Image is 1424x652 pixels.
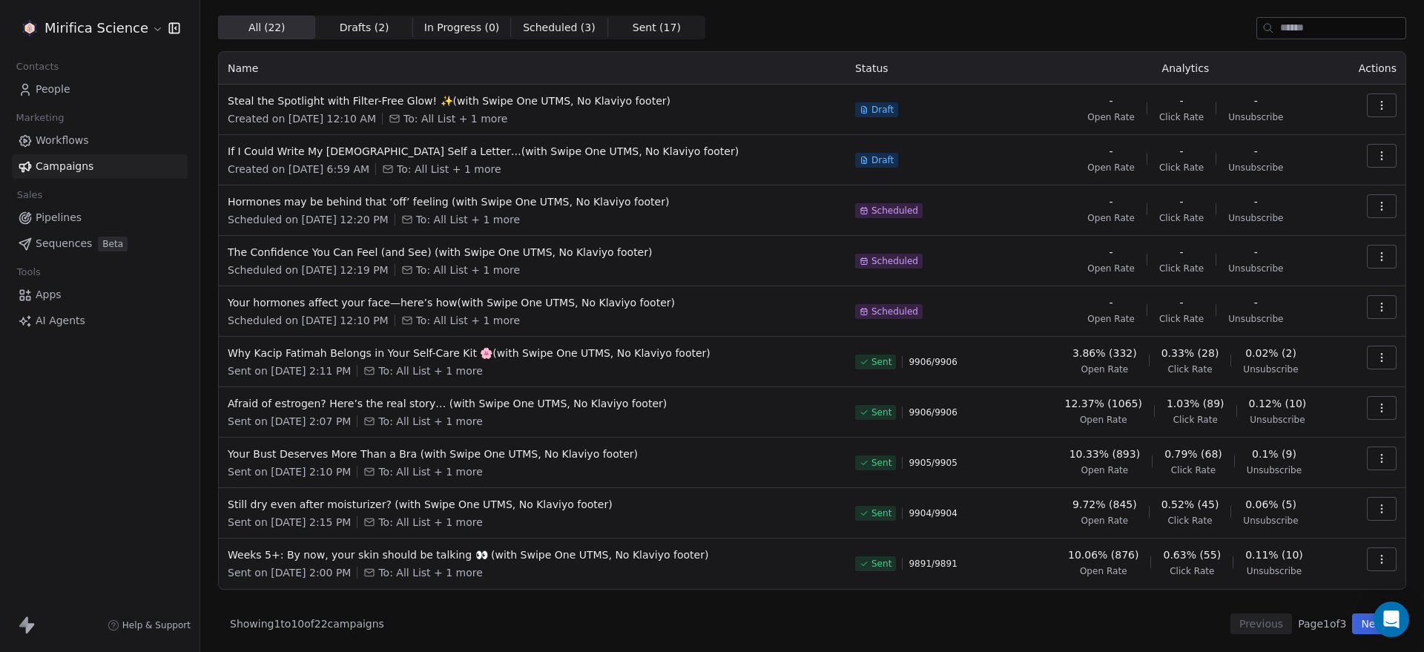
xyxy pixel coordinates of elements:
[228,346,837,360] span: Why Kacip Fatimah Belongs in Your Self-Care Kit 🌸(with Swipe One UTMS, No Klaviyo footer)
[228,313,389,328] span: Scheduled on [DATE] 12:10 PM
[909,507,957,519] span: 9904 / 9904
[228,212,389,227] span: Scheduled on [DATE] 12:20 PM
[1180,295,1184,310] span: -
[871,306,918,317] span: Scheduled
[228,162,369,177] span: Created on [DATE] 6:59 AM
[1164,447,1222,461] span: 0.79% (68)
[1072,346,1137,360] span: 3.86% (332)
[108,619,191,631] a: Help & Support
[1247,565,1302,577] span: Unsubscribe
[1065,396,1142,411] span: 12.37% (1065)
[228,263,389,277] span: Scheduled on [DATE] 12:19 PM
[10,56,65,78] span: Contacts
[1254,245,1258,260] span: -
[1081,464,1129,476] span: Open Rate
[1228,162,1283,174] span: Unsubscribe
[1228,111,1283,123] span: Unsubscribe
[378,363,482,378] span: To: All List + 1 more
[871,558,891,570] span: Sent
[378,414,482,429] span: To: All List + 1 more
[1228,313,1283,325] span: Unsubscribe
[228,295,837,310] span: Your hormones affect your face—here’s how(with Swipe One UTMS, No Klaviyo footer)
[230,616,384,631] span: Showing 1 to 10 of 22 campaigns
[1247,464,1302,476] span: Unsubscribe
[1228,263,1283,274] span: Unsubscribe
[1110,194,1113,209] span: -
[12,231,188,256] a: SequencesBeta
[1087,313,1135,325] span: Open Rate
[1110,245,1113,260] span: -
[1245,497,1296,512] span: 0.06% (5)
[871,356,891,368] span: Sent
[228,144,837,159] span: If I Could Write My [DEMOGRAPHIC_DATA] Self a Letter…(with Swipe One UTMS, No Klaviyo footer)
[871,255,918,267] span: Scheduled
[1180,144,1184,159] span: -
[1250,414,1305,426] span: Unsubscribe
[340,20,389,36] span: Drafts ( 2 )
[871,154,894,166] span: Draft
[1081,363,1129,375] span: Open Rate
[228,396,837,411] span: Afraid of estrogen? Here’s the real story… (with Swipe One UTMS, No Klaviyo footer)
[1161,497,1219,512] span: 0.52% (45)
[228,497,837,512] span: Still dry even after moisturizer? (with Swipe One UTMS, No Klaviyo footer)
[12,77,188,102] a: People
[36,159,93,174] span: Campaigns
[403,111,507,126] span: To: All List + 1 more
[1110,295,1113,310] span: -
[219,52,846,85] th: Name
[1173,414,1218,426] span: Click Rate
[1252,447,1296,461] span: 0.1% (9)
[1161,346,1219,360] span: 0.33% (28)
[1170,565,1214,577] span: Click Rate
[1339,52,1405,85] th: Actions
[1167,515,1212,527] span: Click Rate
[44,19,148,38] span: Mirifica Science
[1254,295,1258,310] span: -
[228,547,837,562] span: Weeks 5+: By now, your skin should be talking 👀 (with Swipe One UTMS, No Klaviyo footer)
[1068,547,1138,562] span: 10.06% (876)
[228,93,837,108] span: Steal the Spotlight with Filter-Free Glow! ✨(with Swipe One UTMS, No Klaviyo footer)
[228,515,351,530] span: Sent on [DATE] 2:15 PM
[36,82,70,97] span: People
[1159,313,1204,325] span: Click Rate
[1087,263,1135,274] span: Open Rate
[1249,396,1307,411] span: 0.12% (10)
[1167,363,1212,375] span: Click Rate
[228,464,351,479] span: Sent on [DATE] 2:10 PM
[1087,111,1135,123] span: Open Rate
[1080,565,1127,577] span: Open Rate
[1243,515,1298,527] span: Unsubscribe
[1245,346,1296,360] span: 0.02% (2)
[871,104,894,116] span: Draft
[1374,602,1409,637] div: Open Intercom Messenger
[416,212,520,227] span: To: All List + 1 more
[1087,212,1135,224] span: Open Rate
[871,507,891,519] span: Sent
[416,313,520,328] span: To: All List + 1 more
[12,283,188,307] a: Apps
[1254,194,1258,209] span: -
[228,245,837,260] span: The Confidence You Can Feel (and See) (with Swipe One UTMS, No Klaviyo footer)
[228,447,837,461] span: Your Bust Deserves More Than a Bra (with Swipe One UTMS, No Klaviyo footer)
[12,128,188,153] a: Workflows
[871,205,918,217] span: Scheduled
[1254,93,1258,108] span: -
[1069,447,1140,461] span: 10.33% (893)
[909,457,957,469] span: 9905 / 9905
[424,20,500,36] span: In Progress ( 0 )
[416,263,520,277] span: To: All List + 1 more
[1180,93,1184,108] span: -
[10,107,70,129] span: Marketing
[122,619,191,631] span: Help & Support
[397,162,501,177] span: To: All List + 1 more
[871,406,891,418] span: Sent
[909,558,957,570] span: 9891 / 9891
[36,236,92,251] span: Sequences
[1032,52,1339,85] th: Analytics
[1180,194,1184,209] span: -
[1245,547,1303,562] span: 0.11% (10)
[1163,547,1221,562] span: 0.63% (55)
[228,194,837,209] span: Hormones may be behind that ‘off’ feeling (with Swipe One UTMS, No Klaviyo footer)
[1087,162,1135,174] span: Open Rate
[36,210,82,225] span: Pipelines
